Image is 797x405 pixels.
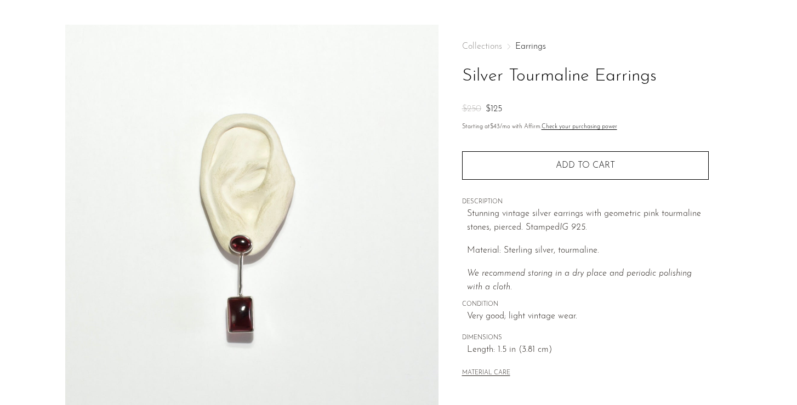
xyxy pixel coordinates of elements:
h1: Silver Tourmaline Earrings [462,62,709,90]
button: MATERIAL CARE [462,369,510,378]
i: We recommend storing in a dry place and periodic polishing with a cloth. [467,269,692,292]
a: Earrings [515,42,546,51]
span: DIMENSIONS [462,333,709,343]
p: Material: Sterling silver, tourmaline. [467,244,709,258]
p: Stunning vintage silver earrings with geometric pink tourmaline stones, pierced. Stamped [467,207,709,235]
a: Check your purchasing power - Learn more about Affirm Financing (opens in modal) [542,124,617,130]
span: DESCRIPTION [462,197,709,207]
span: Very good; light vintage wear. [467,310,709,324]
span: $125 [486,105,502,113]
span: Add to cart [556,161,615,170]
span: Length: 1.5 in (3.81 cm) [467,343,709,357]
em: IG 925. [560,223,587,232]
button: Add to cart [462,151,709,180]
nav: Breadcrumbs [462,42,709,51]
span: $43 [490,124,500,130]
p: Starting at /mo with Affirm. [462,122,709,132]
span: $250 [462,105,481,113]
span: CONDITION [462,300,709,310]
span: Collections [462,42,502,51]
